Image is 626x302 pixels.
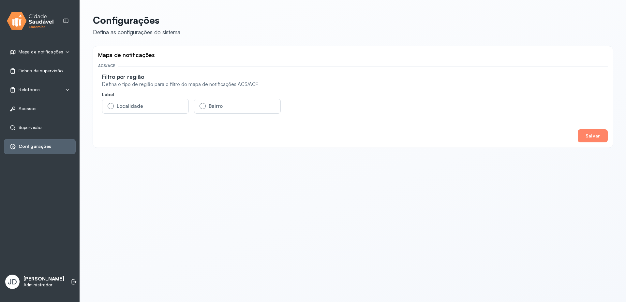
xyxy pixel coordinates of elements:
[19,144,51,149] span: Configurações
[102,92,114,97] span: Label
[93,29,180,36] div: Defina as configurações do sistema
[98,51,608,58] div: Mapa de notificações
[7,10,54,32] img: logo.svg
[117,103,143,109] div: Localidade
[102,73,604,80] div: Filtro por região
[23,282,64,288] p: Administrador
[102,81,363,88] div: Defina o tipo de região para o filtro do mapa de notificações ACS/ACE
[209,103,223,109] div: Bairro
[19,87,40,93] span: Relatórios
[93,14,180,26] p: Configurações
[19,106,37,111] span: Acessos
[9,124,70,131] a: Supervisão
[19,49,63,55] span: Mapa de notificações
[23,276,64,282] p: [PERSON_NAME]
[19,68,63,74] span: Fichas de supervisão
[19,125,41,130] span: Supervisão
[98,64,115,68] div: ACS/ACE
[578,129,608,142] button: Salvar
[8,278,17,286] span: JD
[9,68,70,74] a: Fichas de supervisão
[9,143,70,150] a: Configurações
[9,106,70,112] a: Acessos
